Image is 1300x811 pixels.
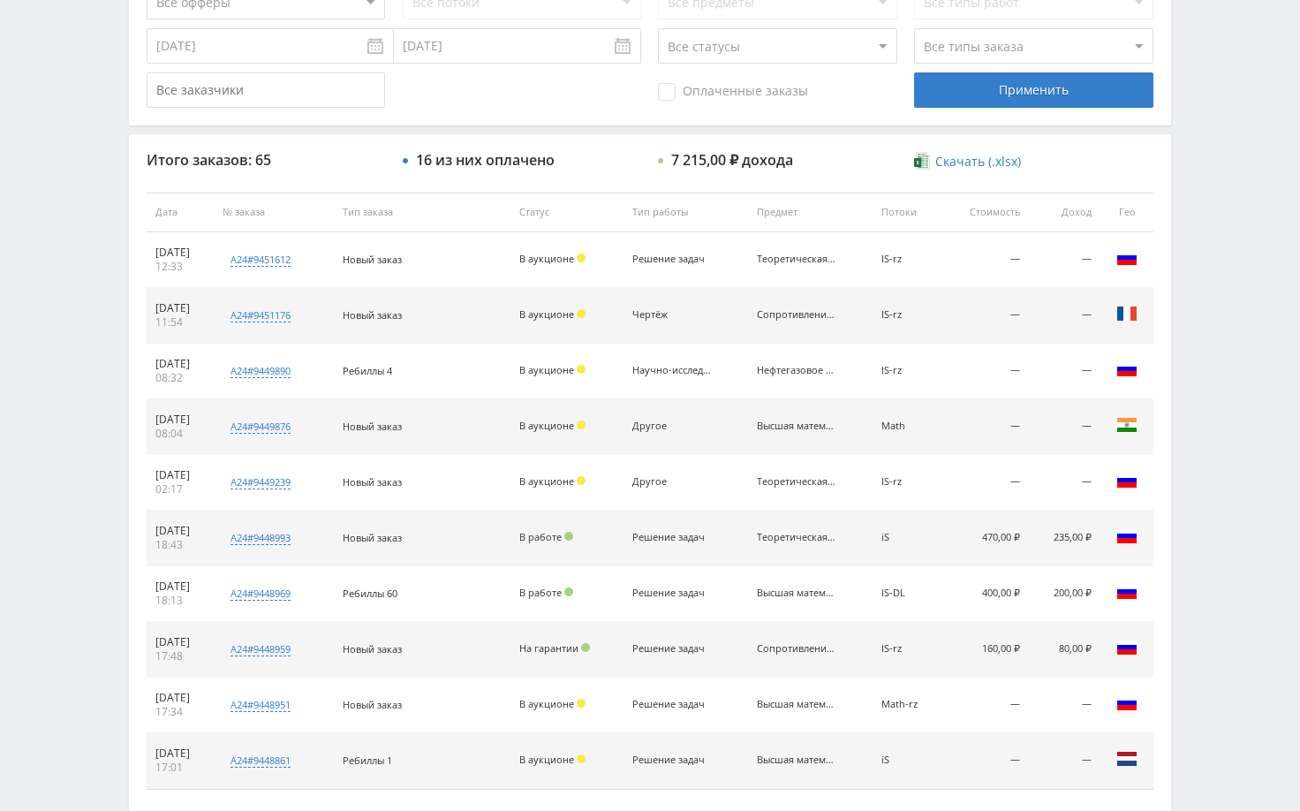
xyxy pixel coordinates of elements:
[519,307,574,321] span: В аукционе
[231,587,291,601] div: a24#9448969
[632,421,712,432] div: Другое
[519,363,574,376] span: В аукционе
[1029,455,1100,511] td: —
[757,587,836,599] div: Высшая математика
[577,254,586,262] span: Холд
[564,532,573,541] span: Подтвержден
[881,643,933,655] div: IS-rz
[577,421,586,429] span: Холд
[343,698,402,711] span: Новый заказ
[941,193,1029,232] th: Стоимость
[147,72,385,108] input: Все заказчики
[632,309,712,321] div: Чертёж
[1116,359,1137,380] img: rus.png
[757,476,836,488] div: Теоретическая механика
[881,476,933,488] div: IS-rz
[632,699,712,710] div: Решение задач
[935,155,1021,169] span: Скачать (.xlsx)
[510,193,624,232] th: Статус
[671,152,793,168] div: 7 215,00 ₽ дохода
[155,691,205,705] div: [DATE]
[155,246,205,260] div: [DATE]
[632,754,712,766] div: Решение задач
[231,754,291,768] div: a24#9448861
[757,254,836,265] div: Теоретическая механика
[577,476,586,485] span: Холд
[881,699,933,710] div: Math-rz
[632,532,712,543] div: Решение задач
[1116,637,1137,658] img: rus.png
[624,193,748,232] th: Тип работы
[1116,748,1137,769] img: nld.png
[231,642,291,656] div: a24#9448959
[231,308,291,322] div: a24#9451176
[632,254,712,265] div: Решение задач
[757,699,836,710] div: Высшая математика
[147,152,385,168] div: Итого заказов: 65
[914,72,1153,108] div: Применить
[941,399,1029,455] td: —
[658,83,808,101] span: Оплаченные заказы
[881,421,933,432] div: Math
[632,476,712,488] div: Другое
[231,364,291,378] div: a24#9449890
[1029,678,1100,733] td: —
[155,357,205,371] div: [DATE]
[941,511,1029,566] td: 470,00 ₽
[941,566,1029,622] td: 400,00 ₽
[577,754,586,763] span: Холд
[343,308,402,322] span: Новый заказ
[881,587,933,599] div: IS-DL
[155,649,205,663] div: 17:48
[1116,247,1137,269] img: rus.png
[519,641,578,655] span: На гарантии
[155,594,205,608] div: 18:13
[757,365,836,376] div: Нефтегазовое дело
[519,419,574,432] span: В аукционе
[155,538,205,552] div: 18:43
[577,699,586,708] span: Холд
[632,643,712,655] div: Решение задач
[155,301,205,315] div: [DATE]
[343,587,397,600] span: Ребиллы 60
[757,532,836,543] div: Теоретическая механика
[757,309,836,321] div: Сопротивление материалов
[881,754,933,766] div: iS
[416,152,555,168] div: 16 из них оплачено
[155,580,205,594] div: [DATE]
[1116,414,1137,436] img: ind.png
[757,754,836,766] div: Высшая математика
[1100,193,1153,232] th: Гео
[1029,399,1100,455] td: —
[564,587,573,596] span: Подтвержден
[881,254,933,265] div: IS-rz
[881,532,933,543] div: iS
[155,315,205,330] div: 11:54
[1029,622,1100,678] td: 80,00 ₽
[231,531,291,545] div: a24#9448993
[1029,193,1100,232] th: Доход
[343,253,402,266] span: Новый заказ
[334,193,510,232] th: Тип заказа
[873,193,941,232] th: Потоки
[231,475,291,489] div: a24#9449239
[577,309,586,318] span: Холд
[343,642,402,656] span: Новый заказ
[881,309,933,321] div: IS-rz
[155,371,205,385] div: 08:32
[914,153,1020,171] a: Скачать (.xlsx)
[941,288,1029,344] td: —
[941,733,1029,789] td: —
[914,152,929,170] img: xlsx
[147,193,214,232] th: Дата
[632,365,712,376] div: Научно-исследовательская работа (НИР)
[881,365,933,376] div: IS-rz
[343,475,402,489] span: Новый заказ
[519,530,562,543] span: В работе
[214,193,334,232] th: № заказа
[1116,526,1137,547] img: rus.png
[632,587,712,599] div: Решение задач
[941,232,1029,288] td: —
[155,705,205,719] div: 17:34
[155,260,205,274] div: 12:33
